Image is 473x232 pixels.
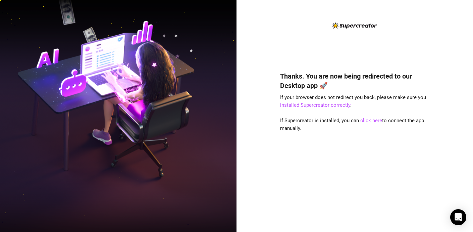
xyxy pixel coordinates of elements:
[332,22,377,29] img: logo-BBDzfeDw.svg
[280,94,426,108] span: If your browser does not redirect you back, please make sure you .
[280,72,430,90] h4: Thanks. You are now being redirected to our Desktop app 🚀
[280,102,350,108] a: installed Supercreator correctly
[280,118,424,132] span: If Supercreator is installed, you can to connect the app manually.
[360,118,382,124] a: click here
[450,209,466,225] div: Open Intercom Messenger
